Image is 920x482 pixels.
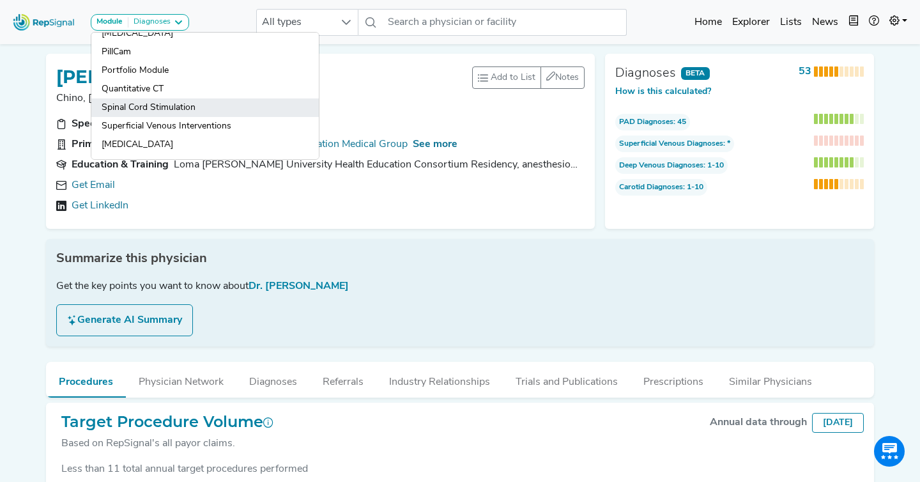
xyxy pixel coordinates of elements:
span: All types [257,10,333,35]
button: Similar Physicians [716,362,825,396]
button: Referrals [310,362,376,396]
span: : 1-10 [615,179,708,196]
h1: [PERSON_NAME] [56,66,216,88]
a: Quantitative CT [91,80,319,98]
div: Diagnoses [128,17,171,27]
span: Add to List [491,71,535,84]
div: Less than 11 total annual target procedures performed [56,462,864,477]
div: toolbar [472,66,585,89]
button: Physician Network [126,362,236,396]
div: [DATE] [812,413,864,433]
a: Spinal Cord Stimulation [91,98,319,117]
a: Portfolio Module [91,61,319,80]
span: PAD Diagnoses [619,116,673,128]
h2: Target Procedure Volume [61,413,273,431]
button: ModuleDiagnoses [91,14,189,31]
span: See more [413,139,457,150]
a: Superficial Venous Interventions [91,117,319,136]
div: Specialty [72,116,115,132]
span: Superficial Venous Diagnoses [619,138,723,150]
span: : 45 [615,114,691,130]
div: Primary Sites of Care [72,137,172,152]
div: Loma Linda University Health Education Consortium Residency, anesthesiology 1992 - 1995 [174,157,579,173]
span: Carotid Diagnoses [619,182,683,193]
button: Diagnoses [236,362,310,396]
button: Notes [540,66,585,89]
span: Dr. [PERSON_NAME] [249,281,349,292]
span: Notes [555,73,579,82]
a: Home [689,10,727,35]
button: Add to List [472,66,541,89]
button: Trials and Publications [503,362,631,396]
button: Industry Relationships [376,362,503,396]
a: PillCam [91,43,319,61]
a: Synovation Medical Group [289,137,408,152]
p: Chino, [GEOGRAPHIC_DATA] [56,91,472,106]
a: Lists [775,10,807,35]
span: BETA [681,67,710,80]
button: Intel Book [843,10,864,35]
div: Diagnoses [615,64,676,83]
div: Get the key points you want to know about [56,279,864,294]
a: [MEDICAL_DATA] [91,24,319,43]
div: Education & Training [72,157,169,173]
a: News [807,10,843,35]
a: Get LinkedIn [72,198,128,214]
strong: Module [96,18,123,26]
span: : 1-10 [615,157,728,174]
a: [MEDICAL_DATA] [91,136,319,154]
button: Generate AI Summary [56,304,193,336]
a: Get Email [72,178,115,193]
span: Summarize this physician [56,249,207,268]
strong: 53 [799,66,811,77]
a: Explorer [727,10,775,35]
button: Prescriptions [631,362,716,396]
span: Deep Venous Diagnoses [619,160,703,171]
div: Based on RepSignal's all payor claims. [61,436,273,451]
input: Search a physician or facility [383,9,627,36]
div: Annual data through [710,415,807,430]
button: Procedures [46,362,126,398]
button: How is this calculated? [615,85,711,98]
